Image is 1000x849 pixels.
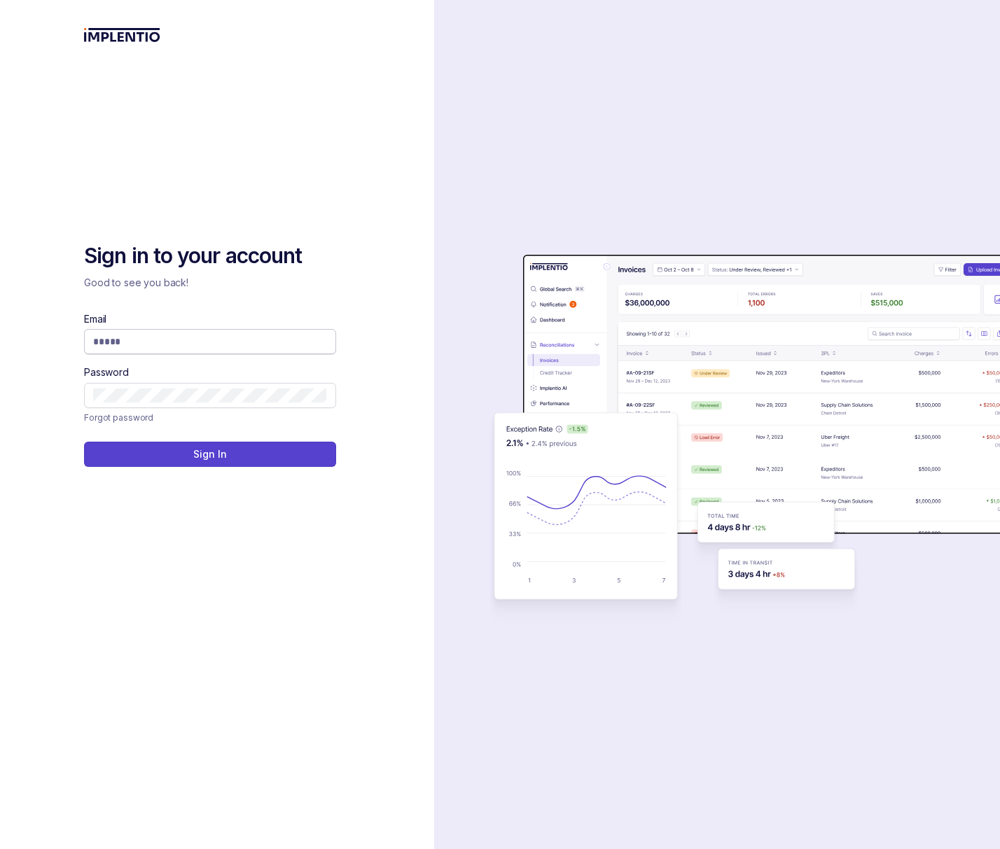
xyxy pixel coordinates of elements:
[193,447,226,461] p: Sign In
[84,365,129,379] label: Password
[84,242,336,270] h2: Sign in to your account
[84,442,336,467] button: Sign In
[84,411,153,425] p: Forgot password
[84,411,153,425] a: Link Forgot password
[84,312,106,326] label: Email
[84,28,160,42] img: logo
[84,276,336,290] p: Good to see you back!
